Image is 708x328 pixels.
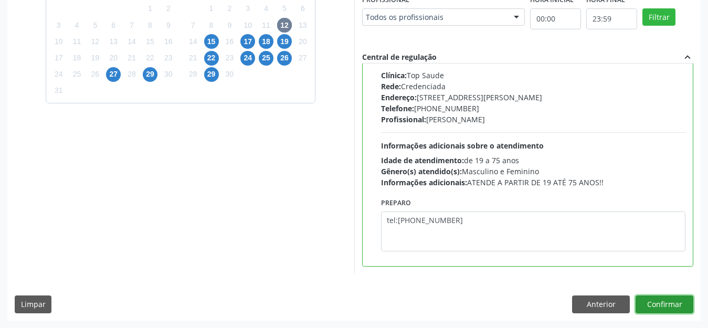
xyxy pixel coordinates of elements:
[51,34,66,49] span: domingo, 10 de agosto de 2025
[161,2,176,16] span: sábado, 2 de agosto de 2025
[381,195,411,211] label: Preparo
[70,18,84,33] span: segunda-feira, 4 de agosto de 2025
[381,141,544,151] span: Informações adicionais sobre o atendimento
[366,12,504,23] span: Todos os profissionais
[381,103,686,114] div: [PHONE_NUMBER]
[295,2,310,16] span: sábado, 6 de setembro de 2025
[642,8,675,26] button: Filtrar
[381,177,686,188] div: ATENDE A PARTIR DE 19 ATÉ 75 ANOS!!
[186,18,200,33] span: domingo, 7 de setembro de 2025
[186,67,200,82] span: domingo, 28 de setembro de 2025
[636,295,693,313] button: Confirmar
[106,18,121,33] span: quarta-feira, 6 de agosto de 2025
[222,18,237,33] span: terça-feira, 9 de setembro de 2025
[381,166,462,176] span: Gênero(s) atendido(s):
[222,67,237,82] span: terça-feira, 30 de setembro de 2025
[143,34,157,49] span: sexta-feira, 15 de agosto de 2025
[204,2,219,16] span: segunda-feira, 1 de setembro de 2025
[277,18,292,33] span: sexta-feira, 12 de setembro de 2025
[124,51,139,66] span: quinta-feira, 21 de agosto de 2025
[277,2,292,16] span: sexta-feira, 5 de setembro de 2025
[259,2,273,16] span: quinta-feira, 4 de setembro de 2025
[70,67,84,82] span: segunda-feira, 25 de agosto de 2025
[161,67,176,82] span: sábado, 30 de agosto de 2025
[381,155,464,165] span: Idade de atendimento:
[381,92,686,103] div: [STREET_ADDRESS][PERSON_NAME]
[15,295,51,313] button: Limpar
[277,34,292,49] span: sexta-feira, 19 de setembro de 2025
[586,8,637,29] input: Selecione o horário
[106,67,121,82] span: quarta-feira, 27 de agosto de 2025
[381,103,414,113] span: Telefone:
[682,51,693,63] i: expand_less
[295,18,310,33] span: sábado, 13 de setembro de 2025
[381,166,686,177] div: Masculino e Feminino
[88,34,102,49] span: terça-feira, 12 de agosto de 2025
[124,18,139,33] span: quinta-feira, 7 de agosto de 2025
[88,18,102,33] span: terça-feira, 5 de agosto de 2025
[259,34,273,49] span: quinta-feira, 18 de setembro de 2025
[240,2,255,16] span: quarta-feira, 3 de setembro de 2025
[186,34,200,49] span: domingo, 14 de setembro de 2025
[381,155,686,166] div: de 19 a 75 anos
[51,51,66,66] span: domingo, 17 de agosto de 2025
[204,18,219,33] span: segunda-feira, 8 de setembro de 2025
[381,92,417,102] span: Endereço:
[124,34,139,49] span: quinta-feira, 14 de agosto de 2025
[70,51,84,66] span: segunda-feira, 18 de agosto de 2025
[51,67,66,82] span: domingo, 24 de agosto de 2025
[106,51,121,66] span: quarta-feira, 20 de agosto de 2025
[381,81,686,92] div: Credenciada
[381,81,401,91] span: Rede:
[161,18,176,33] span: sábado, 9 de agosto de 2025
[106,34,121,49] span: quarta-feira, 13 de agosto de 2025
[143,2,157,16] span: sexta-feira, 1 de agosto de 2025
[240,51,255,66] span: quarta-feira, 24 de setembro de 2025
[295,51,310,66] span: sábado, 27 de setembro de 2025
[362,51,437,63] div: Central de regulação
[204,67,219,82] span: segunda-feira, 29 de setembro de 2025
[51,18,66,33] span: domingo, 3 de agosto de 2025
[259,51,273,66] span: quinta-feira, 25 de setembro de 2025
[381,177,467,187] span: Informações adicionais:
[124,67,139,82] span: quinta-feira, 28 de agosto de 2025
[530,8,581,29] input: Selecione o horário
[240,18,255,33] span: quarta-feira, 10 de setembro de 2025
[222,2,237,16] span: terça-feira, 2 de setembro de 2025
[51,83,66,98] span: domingo, 31 de agosto de 2025
[88,51,102,66] span: terça-feira, 19 de agosto de 2025
[381,70,686,81] div: Top Saude
[381,114,686,125] div: [PERSON_NAME]
[88,67,102,82] span: terça-feira, 26 de agosto de 2025
[277,51,292,66] span: sexta-feira, 26 de setembro de 2025
[204,34,219,49] span: segunda-feira, 15 de setembro de 2025
[161,51,176,66] span: sábado, 23 de agosto de 2025
[70,34,84,49] span: segunda-feira, 11 de agosto de 2025
[143,67,157,82] span: sexta-feira, 29 de agosto de 2025
[186,51,200,66] span: domingo, 21 de setembro de 2025
[143,18,157,33] span: sexta-feira, 8 de agosto de 2025
[381,114,426,124] span: Profissional:
[240,34,255,49] span: quarta-feira, 17 de setembro de 2025
[143,51,157,66] span: sexta-feira, 22 de agosto de 2025
[259,18,273,33] span: quinta-feira, 11 de setembro de 2025
[295,34,310,49] span: sábado, 20 de setembro de 2025
[204,51,219,66] span: segunda-feira, 22 de setembro de 2025
[222,51,237,66] span: terça-feira, 23 de setembro de 2025
[222,34,237,49] span: terça-feira, 16 de setembro de 2025
[161,34,176,49] span: sábado, 16 de agosto de 2025
[572,295,630,313] button: Anterior
[381,70,407,80] span: Clínica:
